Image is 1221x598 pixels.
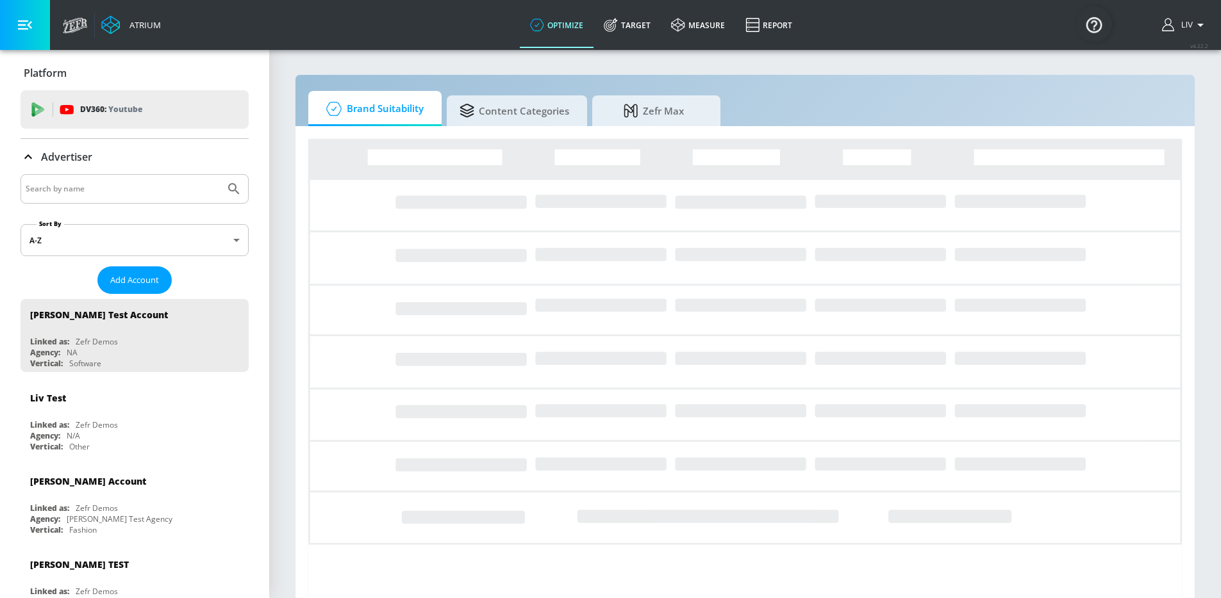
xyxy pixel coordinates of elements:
[97,266,172,294] button: Add Account
[21,382,249,455] div: Liv TestLinked as:Zefr DemosAgency:N/AVertical:Other
[101,15,161,35] a: Atrium
[30,513,60,524] div: Agency:
[30,347,60,358] div: Agency:
[76,336,118,347] div: Zefr Demos
[30,430,60,441] div: Agency:
[30,503,69,513] div: Linked as:
[21,465,249,538] div: [PERSON_NAME] AccountLinked as:Zefr DemosAgency:[PERSON_NAME] Test AgencyVertical:Fashion
[1076,6,1112,42] button: Open Resource Center
[21,299,249,372] div: [PERSON_NAME] Test AccountLinked as:Zefr DemosAgency:NAVertical:Software
[1190,42,1208,49] span: v 4.22.2
[30,524,63,535] div: Vertical:
[108,102,142,116] p: Youtube
[30,586,69,597] div: Linked as:
[1162,17,1208,33] button: Liv
[76,503,118,513] div: Zefr Demos
[41,150,92,164] p: Advertiser
[69,524,97,535] div: Fashion
[37,220,64,228] label: Sort By
[520,2,594,48] a: optimize
[21,139,249,175] div: Advertiser
[67,347,78,358] div: NA
[735,2,802,48] a: Report
[460,95,569,126] span: Content Categories
[594,2,661,48] a: Target
[76,419,118,430] div: Zefr Demos
[124,19,161,31] div: Atrium
[21,224,249,256] div: A-Z
[30,558,129,570] div: [PERSON_NAME] TEST
[661,2,735,48] a: measure
[67,430,80,441] div: N/A
[26,181,220,197] input: Search by name
[30,475,146,487] div: [PERSON_NAME] Account
[67,513,172,524] div: [PERSON_NAME] Test Agency
[605,95,702,126] span: Zefr Max
[30,358,63,369] div: Vertical:
[21,90,249,129] div: DV360: Youtube
[30,309,168,321] div: [PERSON_NAME] Test Account
[21,55,249,91] div: Platform
[80,102,142,117] p: DV360:
[30,419,69,430] div: Linked as:
[110,273,159,287] span: Add Account
[76,586,118,597] div: Zefr Demos
[30,392,66,404] div: Liv Test
[69,358,101,369] div: Software
[24,66,67,80] p: Platform
[69,441,90,452] div: Other
[1176,20,1193,29] span: login as: liv.ho@zefr.com
[30,336,69,347] div: Linked as:
[321,93,424,124] span: Brand Suitability
[30,441,63,452] div: Vertical:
